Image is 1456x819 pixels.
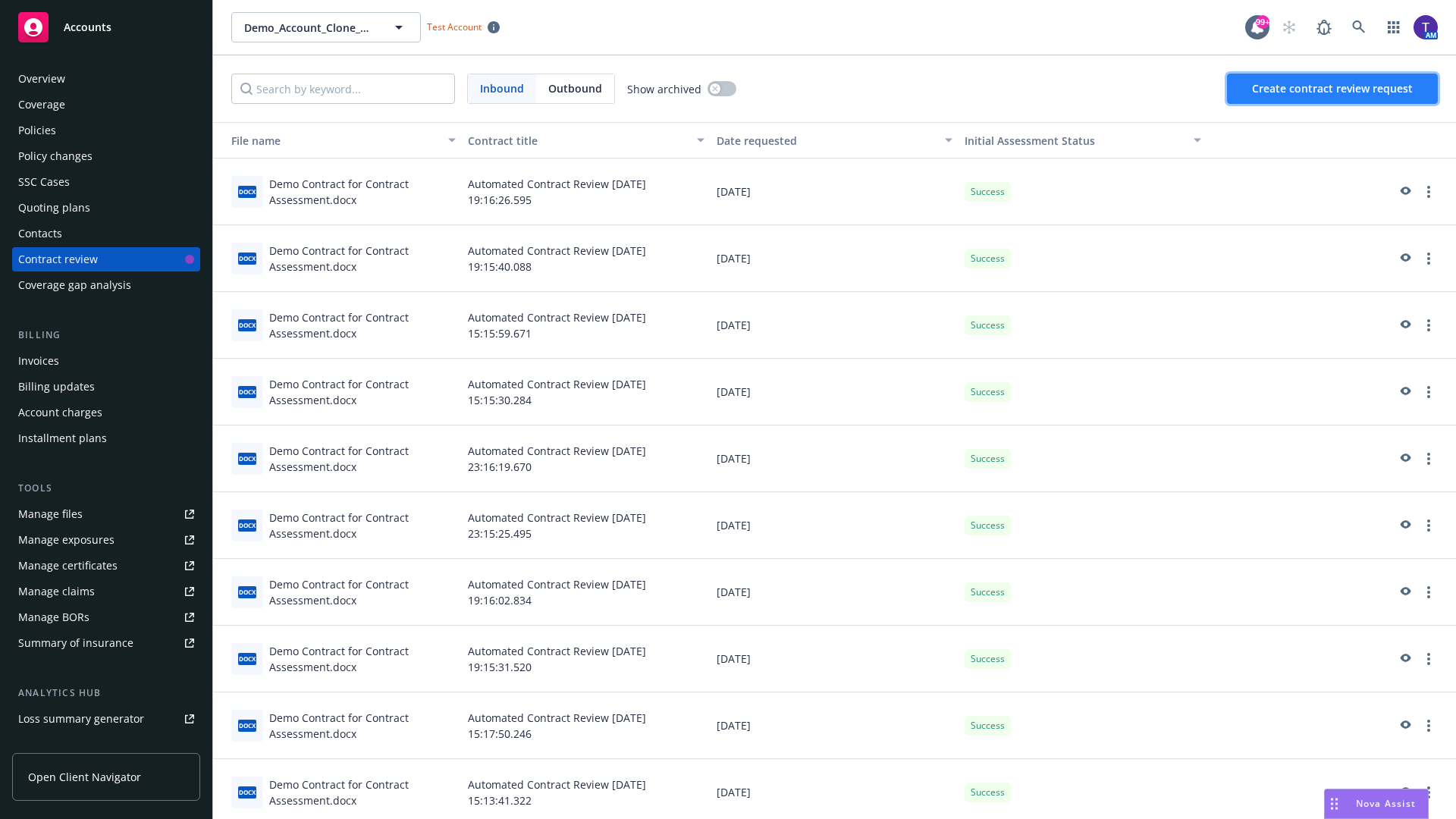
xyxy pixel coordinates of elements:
[480,80,524,96] span: Inbound
[12,528,200,552] span: Manage exposures
[269,376,456,408] div: Demo Contract for Contract Assessment.docx
[1420,583,1438,601] a: more
[12,247,200,271] a: Contract review
[548,80,602,96] span: Outbound
[717,133,937,149] div: Date requested
[219,133,439,149] div: File name
[12,631,200,655] a: Summary of insurance
[965,133,1185,149] div: Toggle SortBy
[18,273,131,297] div: Coverage gap analysis
[18,170,70,194] div: SSC Cases
[971,318,1005,332] span: Success
[711,492,959,559] div: [DATE]
[269,710,456,742] div: Demo Contract for Contract Assessment.docx
[238,253,256,264] span: docx
[971,652,1005,666] span: Success
[1420,316,1438,334] a: more
[1420,383,1438,401] a: more
[971,719,1005,733] span: Success
[711,626,959,692] div: [DATE]
[238,586,256,598] span: docx
[12,93,200,117] a: Coverage
[269,643,456,675] div: Demo Contract for Contract Assessment.docx
[18,631,133,655] div: Summary of insurance
[1420,183,1438,201] a: more
[269,176,456,208] div: Demo Contract for Contract Assessment.docx
[12,426,200,450] a: Installment plans
[238,453,256,464] span: docx
[711,292,959,359] div: [DATE]
[427,20,482,33] span: Test Account
[1324,789,1429,819] button: Nova Assist
[18,579,95,604] div: Manage claims
[1395,516,1414,535] a: preview
[64,21,111,33] span: Accounts
[462,225,711,292] div: Automated Contract Review [DATE] 19:15:40.088
[1420,450,1438,468] a: more
[18,93,65,117] div: Coverage
[238,786,256,798] span: docx
[18,426,107,450] div: Installment plans
[238,186,256,197] span: docx
[711,359,959,425] div: [DATE]
[468,74,536,103] span: Inbound
[1395,183,1414,201] a: preview
[12,221,200,246] a: Contacts
[12,707,200,731] a: Loss summary generator
[1227,74,1438,104] button: Create contract review request
[971,185,1005,199] span: Success
[1252,81,1413,96] span: Create contract review request
[28,769,141,785] span: Open Client Navigator
[18,67,65,91] div: Overview
[462,158,711,225] div: Automated Contract Review [DATE] 19:16:26.595
[12,170,200,194] a: SSC Cases
[462,359,711,425] div: Automated Contract Review [DATE] 15:15:30.284
[238,720,256,731] span: docx
[1344,12,1374,42] a: Search
[18,707,144,731] div: Loss summary generator
[238,386,256,397] span: docx
[238,653,256,664] span: docx
[971,786,1005,799] span: Success
[269,510,456,541] div: Demo Contract for Contract Assessment.docx
[462,559,711,626] div: Automated Contract Review [DATE] 19:16:02.834
[965,133,1095,148] span: Initial Assessment Status
[711,692,959,759] div: [DATE]
[971,585,1005,599] span: Success
[12,686,200,701] div: Analytics hub
[231,12,421,42] button: Demo_Account_Clone_QA_CR_Tests_Demo
[12,400,200,425] a: Account charges
[18,605,89,629] div: Manage BORs
[1395,583,1414,601] a: preview
[12,554,200,578] a: Manage certificates
[462,492,711,559] div: Automated Contract Review [DATE] 23:15:25.495
[269,576,456,608] div: Demo Contract for Contract Assessment.docx
[1256,15,1269,29] div: 99+
[18,375,95,399] div: Billing updates
[536,74,614,103] span: Outbound
[711,158,959,225] div: [DATE]
[971,252,1005,265] span: Success
[238,519,256,531] span: docx
[18,528,115,552] div: Manage exposures
[462,692,711,759] div: Automated Contract Review [DATE] 15:17:50.246
[12,67,200,91] a: Overview
[1420,717,1438,735] a: more
[1395,650,1414,668] a: preview
[231,74,455,104] input: Search by keyword...
[18,196,90,220] div: Quoting plans
[1420,650,1438,668] a: more
[462,626,711,692] div: Automated Contract Review [DATE] 19:15:31.520
[1420,516,1438,535] a: more
[12,196,200,220] a: Quoting plans
[421,19,506,35] span: Test Account
[269,309,456,341] div: Demo Contract for Contract Assessment.docx
[18,247,98,271] div: Contract review
[18,400,102,425] div: Account charges
[971,385,1005,399] span: Success
[627,81,701,97] span: Show archived
[244,20,375,36] span: Demo_Account_Clone_QA_CR_Tests_Demo
[462,292,711,359] div: Automated Contract Review [DATE] 15:15:59.671
[238,319,256,331] span: docx
[12,273,200,297] a: Coverage gap analysis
